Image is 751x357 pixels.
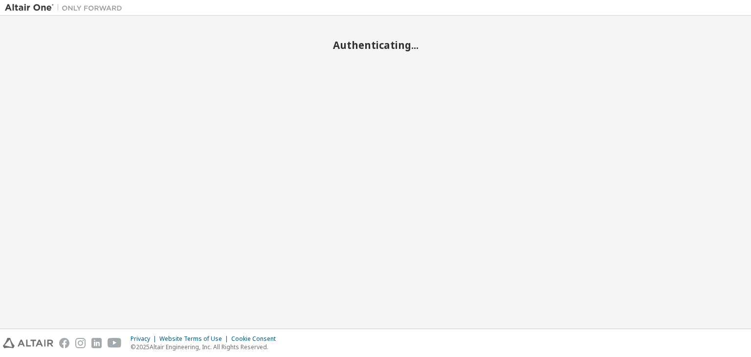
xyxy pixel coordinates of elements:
[75,338,86,348] img: instagram.svg
[131,343,282,351] p: © 2025 Altair Engineering, Inc. All Rights Reserved.
[231,335,282,343] div: Cookie Consent
[91,338,102,348] img: linkedin.svg
[5,39,746,51] h2: Authenticating...
[159,335,231,343] div: Website Terms of Use
[3,338,53,348] img: altair_logo.svg
[5,3,127,13] img: Altair One
[59,338,69,348] img: facebook.svg
[108,338,122,348] img: youtube.svg
[131,335,159,343] div: Privacy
